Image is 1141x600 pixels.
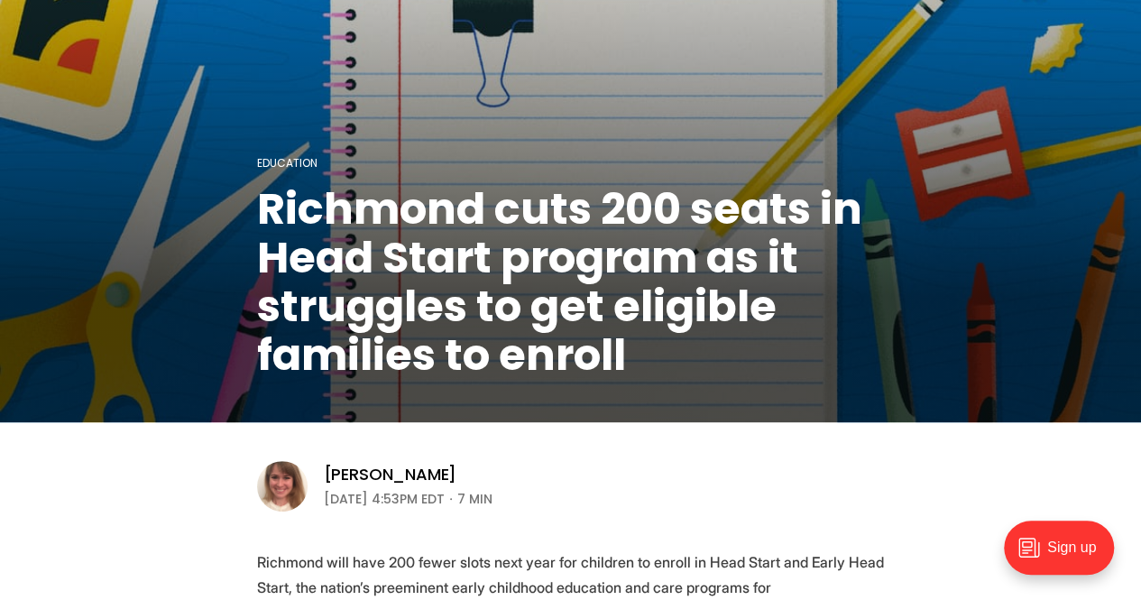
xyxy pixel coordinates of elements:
span: 7 min [457,488,492,510]
iframe: portal-trigger [989,512,1141,600]
img: Sarah Vogelsong [257,461,308,512]
time: [DATE] 4:53PM EDT [324,488,445,510]
a: [PERSON_NAME] [324,464,457,485]
a: Education [257,155,317,171]
h1: Richmond cuts 200 seats in Head Start program as it struggles to get eligible families to enroll [257,185,885,380]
